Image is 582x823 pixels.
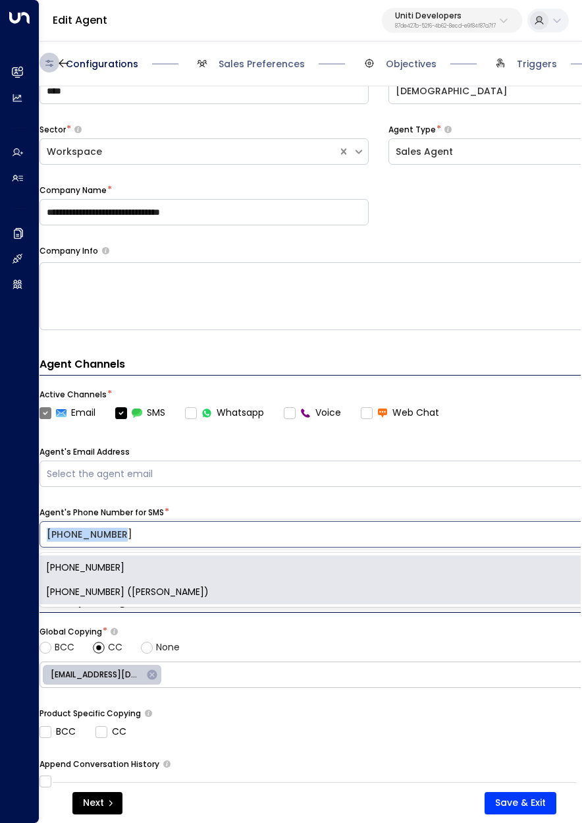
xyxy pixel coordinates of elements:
span: BCC [55,640,74,654]
label: CC [95,725,126,739]
button: Next [72,792,122,814]
label: BCC [40,725,76,739]
button: Save & Exit [485,792,556,814]
button: Choose whether the agent should include specific emails in the CC or BCC line of all outgoing ema... [111,627,118,636]
span: Triggers [517,57,557,71]
button: Uniti Developers87de427b-52f6-4b62-8ecd-e9f84f87a7f7 [382,8,522,33]
span: None [156,640,180,654]
span: Sales Preferences [219,57,305,71]
button: Only use if needed, as email clients normally append the conversation history to outgoing emails.... [163,760,171,768]
label: Company Info [40,245,98,257]
label: Whatsapp [185,406,264,420]
label: Global Copying [40,626,102,638]
button: Select whether your copilot will handle inquiries directly from leads or from brokers representin... [74,125,82,134]
button: Select whether your copilot will handle inquiries directly from leads or from brokers representin... [444,125,452,134]
div: Workspace [47,145,331,159]
label: Agent's Email Address [40,446,130,458]
button: Provide a brief overview of your company, including your industry, products or services, and any ... [102,247,109,254]
label: Email [40,406,95,420]
label: Append Conversation History [40,758,159,770]
span: CC [108,640,122,654]
div: [EMAIL_ADDRESS][DOMAIN_NAME] [43,665,161,685]
a: Edit Agent [53,13,107,28]
button: Determine if there should be product-specific CC or BCC rules for all of the agent’s emails. Sele... [145,710,152,717]
label: Agent Type [388,124,436,136]
label: Voice [284,406,341,420]
label: Product Specific Copying [40,708,141,720]
span: Objectives [386,57,436,71]
p: Uniti Developers [395,12,496,20]
label: Web Chat [361,406,439,420]
label: Agent's Phone Number for SMS [40,507,164,519]
label: Sector [40,124,66,136]
label: Company Name [40,184,107,196]
span: [EMAIL_ADDRESS][DOMAIN_NAME] [43,669,150,681]
p: 87de427b-52f6-4b62-8ecd-e9f84f87a7f7 [395,24,496,29]
label: SMS [115,406,165,420]
label: Active Channels [40,389,107,401]
span: Configurations [66,57,138,71]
